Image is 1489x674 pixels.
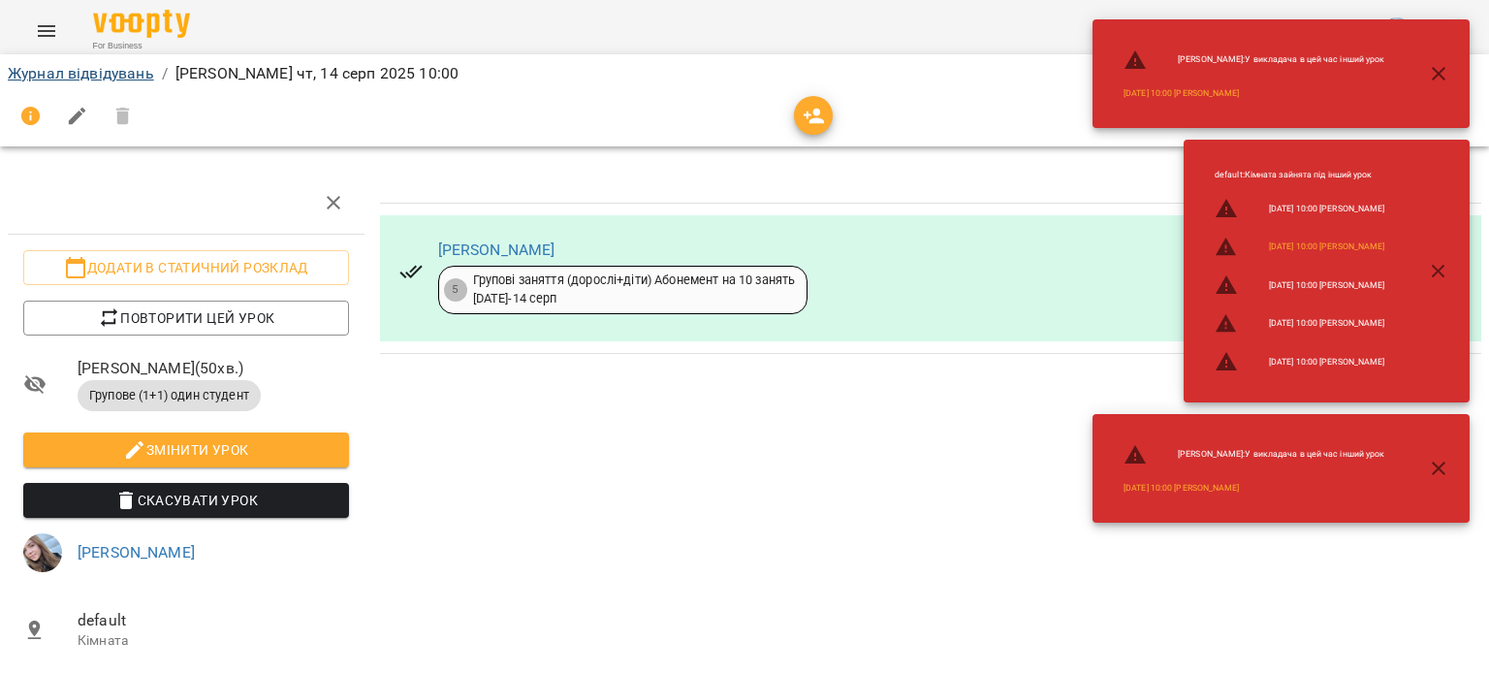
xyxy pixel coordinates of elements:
[93,40,190,52] span: For Business
[39,438,333,462] span: Змінити урок
[1199,266,1400,305] li: [DATE] 10:00 [PERSON_NAME]
[1199,305,1400,343] li: [DATE] 10:00 [PERSON_NAME]
[23,483,349,518] button: Скасувати Урок
[78,543,195,562] a: [PERSON_NAME]
[1199,161,1400,189] li: default : Кімната зайнята під інший урок
[1269,241,1384,253] a: [DATE] 10:00 [PERSON_NAME]
[39,306,333,330] span: Повторити цей урок
[39,256,333,279] span: Додати в статичний розклад
[438,241,555,259] a: [PERSON_NAME]
[8,64,154,82] a: Журнал відвідувань
[1108,41,1400,80] li: [PERSON_NAME] : У викладача в цей час інший урок
[23,533,62,572] img: bf9a92cc88290a008437499403f6dd0a.jpg
[78,609,349,632] span: default
[78,357,349,380] span: [PERSON_NAME] ( 50 хв. )
[1124,482,1239,495] a: [DATE] 10:00 [PERSON_NAME]
[23,250,349,285] button: Додати в статичний розклад
[23,433,349,467] button: Змінити урок
[93,10,190,38] img: Voopty Logo
[8,62,1481,85] nav: breadcrumb
[175,62,459,85] p: [PERSON_NAME] чт, 14 серп 2025 10:00
[78,387,261,404] span: Групове (1+1) один студент
[1108,435,1400,474] li: [PERSON_NAME] : У викладача в цей час інший урок
[23,301,349,336] button: Повторити цей урок
[162,62,168,85] li: /
[1124,87,1239,100] a: [DATE] 10:00 [PERSON_NAME]
[1199,189,1400,228] li: [DATE] 10:00 [PERSON_NAME]
[78,631,349,651] p: Кімната
[23,8,70,54] button: Menu
[444,278,467,302] div: 5
[39,489,333,512] span: Скасувати Урок
[473,272,796,307] div: Групові заняття (дорослі+діти) Абонемент на 10 занять [DATE] - 14 серп
[1199,342,1400,381] li: [DATE] 10:00 [PERSON_NAME]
